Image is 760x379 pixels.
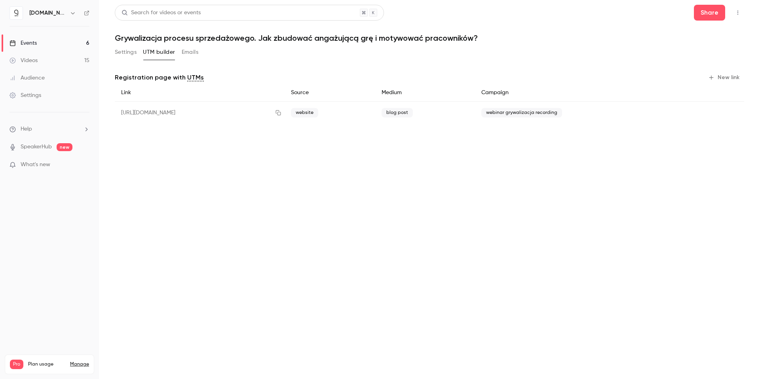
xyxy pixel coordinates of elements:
a: UTMs [187,73,204,82]
span: website [291,108,318,117]
div: Link [115,84,285,102]
button: Share [694,5,725,21]
button: Settings [115,46,137,59]
button: New link [705,71,744,84]
div: [URL][DOMAIN_NAME] [115,102,285,124]
span: blog post [382,108,413,117]
div: Videos [9,57,38,64]
iframe: Noticeable Trigger [80,161,89,169]
button: UTM builder [143,46,175,59]
li: help-dropdown-opener [9,125,89,133]
button: Emails [182,46,198,59]
a: Manage [70,361,89,368]
div: Events [9,39,37,47]
a: SpeakerHub [21,143,52,151]
span: What's new [21,161,50,169]
p: Registration page with [115,73,204,82]
div: Audience [9,74,45,82]
h6: [DOMAIN_NAME] [29,9,66,17]
span: new [57,143,72,151]
div: Settings [9,91,41,99]
span: Pro [10,360,23,369]
div: Search for videos or events [122,9,201,17]
div: Campaign [475,84,687,102]
div: Medium [375,84,475,102]
span: Help [21,125,32,133]
span: Plan usage [28,361,65,368]
span: webinar grywalizacja recording [481,108,562,117]
img: quico.io [10,7,23,19]
div: Source [285,84,375,102]
h1: Grywalizacja procesu sprzedażowego. Jak zbudować angażującą grę i motywować pracowników? [115,33,744,43]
